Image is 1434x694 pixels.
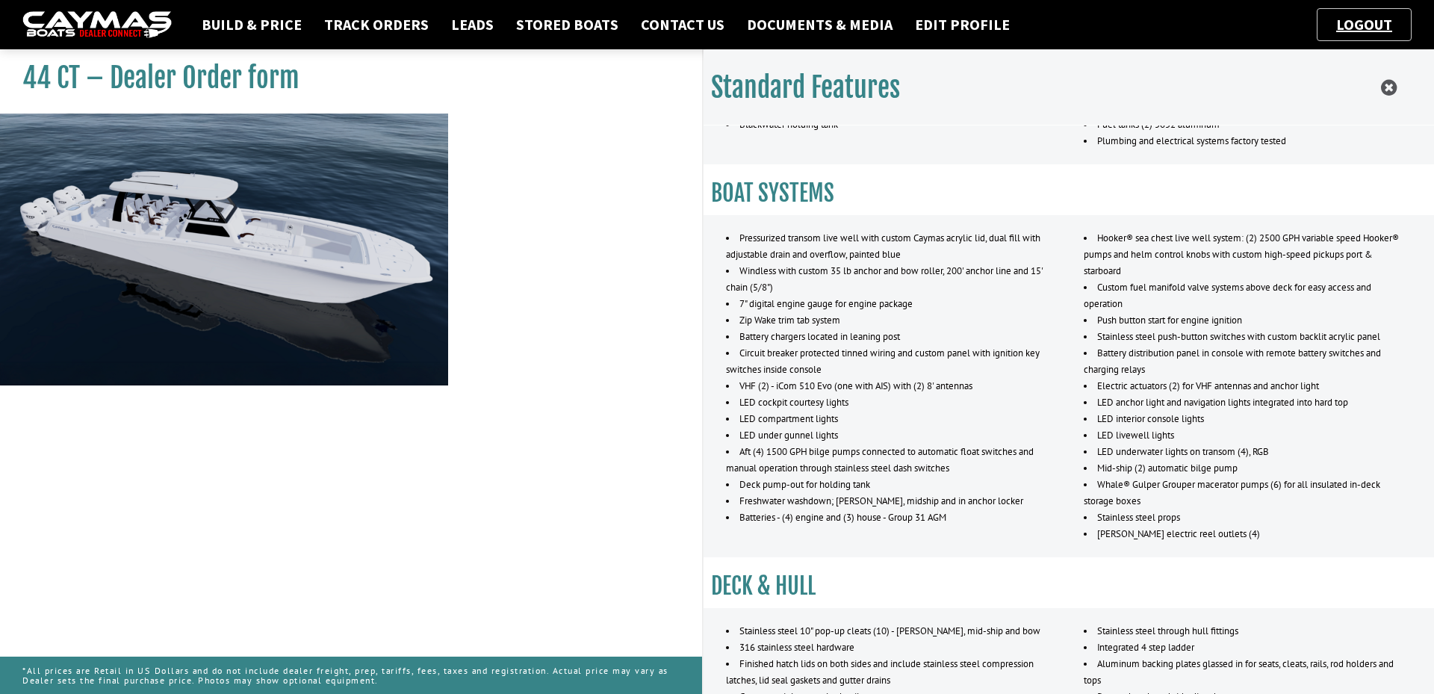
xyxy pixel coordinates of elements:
[1084,411,1412,427] li: LED interior console lights
[726,444,1054,477] li: Aft (4) 1500 GPH bilge pumps connected to automatic float switches and manual operation through s...
[726,411,1054,427] li: LED compartment lights
[726,639,1054,656] li: 316 stainless steel hardware
[711,572,1427,600] h3: DECK & HULL
[711,179,1427,207] h3: BOAT SYSTEMS
[1084,477,1412,509] li: Whale® Gulper Grouper macerator pumps (6) for all insulated in-deck storage boxes
[1084,639,1412,656] li: Integrated 4 step ladder
[1084,133,1412,149] li: Plumbing and electrical systems factory tested
[726,329,1054,345] li: Battery chargers located in leaning post
[711,71,900,105] h2: Standard Features
[907,15,1017,34] a: Edit Profile
[726,296,1054,312] li: 7" digital engine gauge for engine package
[509,15,626,34] a: Stored Boats
[22,61,665,95] h1: 44 CT – Dealer Order form
[726,263,1054,296] li: Windless with custom 35 lb anchor and bow roller, 200' anchor line and 15' chain (5/8")
[194,15,309,34] a: Build & Price
[1084,427,1412,444] li: LED livewell lights
[726,230,1054,263] li: Pressurized transom live well with custom Caymas acrylic lid, dual fill with adjustable drain and...
[633,15,732,34] a: Contact Us
[1329,15,1400,34] a: Logout
[726,378,1054,394] li: VHF (2) - iCom 510 Evo (one with AIS) with (2) 8' antennas
[1084,230,1412,279] li: Hooker® sea chest live well system: (2) 2500 GPH variable speed Hooker® pumps and helm control kn...
[1084,279,1412,312] li: Custom fuel manifold valve systems above deck for easy access and operation
[1084,623,1412,639] li: Stainless steel through hull fittings
[444,15,501,34] a: Leads
[726,656,1054,689] li: Finished hatch lids on both sides and include stainless steel compression latches, lid seal gaske...
[317,15,436,34] a: Track Orders
[726,427,1054,444] li: LED under gunnel lights
[726,493,1054,509] li: Freshwater washdown; [PERSON_NAME], midship and in anchor locker
[1084,656,1412,689] li: Aluminum backing plates glassed in for seats, cleats, rails, rod holders and tops
[726,312,1054,329] li: Zip Wake trim tab system
[1084,526,1412,542] li: [PERSON_NAME] electric reel outlets (4)
[1084,312,1412,329] li: Push button start for engine ignition
[1084,329,1412,345] li: Stainless steel push-button switches with custom backlit acrylic panel
[22,658,680,693] p: *All prices are Retail in US Dollars and do not include dealer freight, prep, tariffs, fees, taxe...
[726,345,1054,378] li: Circuit breaker protected tinned wiring and custom panel with ignition key switches inside console
[1084,509,1412,526] li: Stainless steel props
[1084,378,1412,394] li: Electric actuators (2) for VHF antennas and anchor light
[22,11,172,39] img: caymas-dealer-connect-2ed40d3bc7270c1d8d7ffb4b79bf05adc795679939227970def78ec6f6c03838.gif
[726,477,1054,493] li: Deck pump-out for holding tank
[1084,444,1412,460] li: LED underwater lights on transom (4), RGB
[1084,345,1412,378] li: Battery distribution panel in console with remote battery switches and charging relays
[726,509,1054,526] li: Batteries - (4) engine and (3) house - Group 31 AGM
[739,15,900,34] a: Documents & Media
[726,623,1054,639] li: Stainless steel 10" pop-up cleats (10) - [PERSON_NAME], mid-ship and bow
[726,394,1054,411] li: LED cockpit courtesy lights
[1084,460,1412,477] li: Mid-ship (2) automatic bilge pump
[1084,394,1412,411] li: LED anchor light and navigation lights integrated into hard top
